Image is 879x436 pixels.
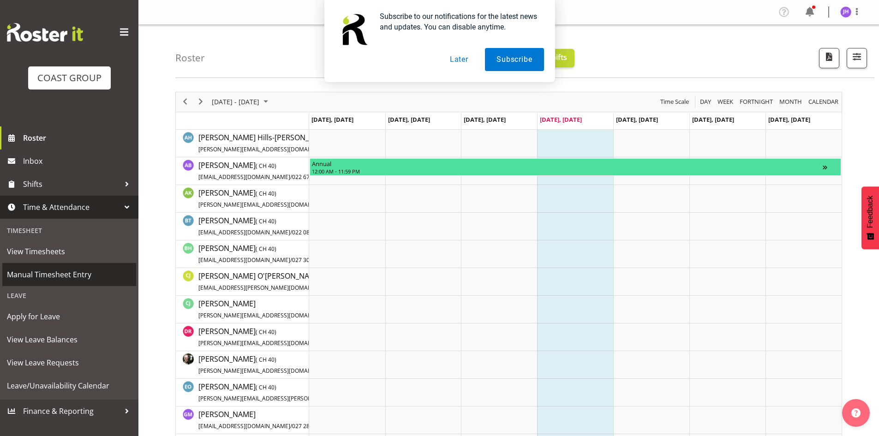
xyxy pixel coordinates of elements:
button: Timeline Week [716,96,735,108]
span: Finance & Reporting [23,404,120,418]
div: Annual [312,159,823,168]
span: Shifts [23,177,120,191]
a: View Timesheets [2,240,136,263]
span: [DATE] - [DATE] [211,96,260,108]
div: 12:00 AM - 11:59 PM [312,167,823,175]
span: ( CH 40) [256,245,276,253]
div: Subscribe to our notifications for the latest news and updates. You can disable anytime. [372,11,544,32]
span: [DATE], [DATE] [540,115,582,124]
a: [PERSON_NAME](CH 40)[EMAIL_ADDRESS][DOMAIN_NAME]/027 309 9306 [198,243,327,265]
span: 022 087 0480 [292,228,327,236]
td: Brad Tweedy resource [176,213,309,240]
span: [PERSON_NAME] [198,382,414,403]
td: Angela Kerrigan resource [176,185,309,213]
img: notification icon [335,11,372,48]
span: [PERSON_NAME] O'[PERSON_NAME] [198,271,371,292]
div: next period [193,92,209,112]
a: [PERSON_NAME][EMAIL_ADDRESS][DOMAIN_NAME]/027 280 0243 [198,409,327,431]
span: Time & Attendance [23,200,120,214]
span: [PERSON_NAME] [198,160,327,181]
div: previous period [177,92,193,112]
td: Ambrose Hills-Simonsen resource [176,130,309,157]
span: Feedback [866,196,874,228]
span: [PERSON_NAME] [198,354,367,375]
button: Next [195,96,207,108]
td: Dayle Eathorne resource [176,351,309,379]
button: August 2025 [210,96,272,108]
a: [PERSON_NAME](CH 40)[PERSON_NAME][EMAIL_ADDRESS][DOMAIN_NAME] [198,326,367,348]
span: [PERSON_NAME] [198,409,327,430]
span: [EMAIL_ADDRESS][PERSON_NAME][DOMAIN_NAME] [198,284,334,292]
div: Amy Robinson"s event - Annual Begin From Monday, August 11, 2025 at 12:00:00 AM GMT+12:00 Ends At... [310,158,841,176]
td: Callum Jack O'Leary Scott resource [176,268,309,296]
span: Month [778,96,803,108]
span: [EMAIL_ADDRESS][DOMAIN_NAME] [198,173,290,181]
button: Previous [179,96,191,108]
span: View Leave Requests [7,356,132,370]
a: [PERSON_NAME](CH 40)[PERSON_NAME][EMAIL_ADDRESS][DOMAIN_NAME] [198,353,367,376]
span: Fortnight [739,96,774,108]
span: [DATE], [DATE] [692,115,734,124]
td: Dave Rimmer resource [176,323,309,351]
span: [DATE], [DATE] [464,115,506,124]
span: Inbox [23,154,134,168]
span: [DATE], [DATE] [311,115,353,124]
span: Manual Timesheet Entry [7,268,132,281]
a: [PERSON_NAME](CH 40)[EMAIL_ADDRESS][DOMAIN_NAME]/022 087 0480 [198,215,327,237]
button: Fortnight [738,96,775,108]
span: [DATE], [DATE] [768,115,810,124]
span: [DATE], [DATE] [388,115,430,124]
td: Craig Jenkins resource [176,296,309,323]
td: Gabrielle Mckay resource [176,406,309,434]
span: ( CH 40) [256,356,276,364]
span: [PERSON_NAME] [198,243,327,264]
span: [EMAIL_ADDRESS][DOMAIN_NAME] [198,228,290,236]
span: [PERSON_NAME][EMAIL_ADDRESS][DOMAIN_NAME] [198,339,334,347]
div: August 11 - 17, 2025 [209,92,274,112]
a: [PERSON_NAME](CH 40)[PERSON_NAME][EMAIL_ADDRESS][DOMAIN_NAME] [198,187,367,209]
span: calendar [807,96,839,108]
span: [PERSON_NAME] [198,215,327,237]
span: ( CH 40) [256,217,276,225]
span: ( CH 40) [256,383,276,391]
span: [PERSON_NAME] [198,299,371,320]
span: / [290,422,292,430]
span: ( CH 40) [256,328,276,336]
span: ( CH 40) [256,162,276,170]
span: / [290,228,292,236]
span: [EMAIL_ADDRESS][DOMAIN_NAME] [198,256,290,264]
span: / [290,173,292,181]
button: Timeline Day [699,96,713,108]
a: [PERSON_NAME][PERSON_NAME][EMAIL_ADDRESS][DOMAIN_NAME] [198,298,371,320]
span: [PERSON_NAME][EMAIL_ADDRESS][DOMAIN_NAME] [198,201,334,209]
span: 027 280 0243 [292,422,327,430]
span: [PERSON_NAME] Hills-[PERSON_NAME] [198,132,371,154]
span: [PERSON_NAME][EMAIL_ADDRESS][PERSON_NAME][DOMAIN_NAME] [198,394,377,402]
span: [PERSON_NAME][EMAIL_ADDRESS][DOMAIN_NAME] [198,145,334,153]
span: 027 309 9306 [292,256,327,264]
button: Later [438,48,480,71]
span: Day [699,96,712,108]
span: 022 679 0786 [292,173,327,181]
a: View Leave Requests [2,351,136,374]
span: ( CH 40) [256,190,276,197]
span: View Leave Balances [7,333,132,346]
img: help-xxl-2.png [851,408,861,418]
a: [PERSON_NAME](CH 40)[PERSON_NAME][EMAIL_ADDRESS][PERSON_NAME][DOMAIN_NAME] [198,381,414,403]
span: Leave/Unavailability Calendar [7,379,132,393]
a: View Leave Balances [2,328,136,351]
span: [PERSON_NAME][EMAIL_ADDRESS][DOMAIN_NAME] [198,311,334,319]
span: / [290,256,292,264]
button: Subscribe [485,48,544,71]
td: Amy Robinson resource [176,157,309,185]
span: [DATE], [DATE] [616,115,658,124]
td: Ed Odum resource [176,379,309,406]
a: [PERSON_NAME] O'[PERSON_NAME][EMAIL_ADDRESS][PERSON_NAME][DOMAIN_NAME] [198,270,371,293]
a: [PERSON_NAME](CH 40)[EMAIL_ADDRESS][DOMAIN_NAME]/022 679 0786 [198,160,327,182]
span: [PERSON_NAME][EMAIL_ADDRESS][DOMAIN_NAME] [198,367,334,375]
span: [PERSON_NAME] [198,326,367,347]
td: Bryan Humprhries resource [176,240,309,268]
span: [PERSON_NAME] [198,188,367,209]
div: Timesheet [2,221,136,240]
button: Feedback - Show survey [861,186,879,249]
